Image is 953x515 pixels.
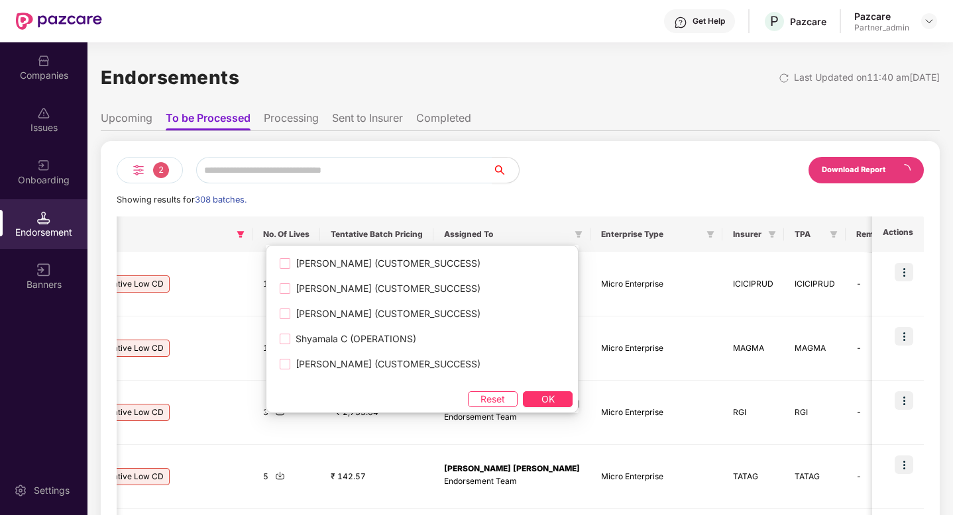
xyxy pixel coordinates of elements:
td: RGI [784,381,846,445]
td: TATAG [722,445,784,509]
th: No. Of Lives [252,216,320,252]
td: ICICIPRUD [722,252,784,316]
span: filter [827,226,840,242]
th: Remarks [846,216,901,252]
span: loading [898,164,911,177]
li: Completed [416,111,471,130]
img: icon [895,455,913,474]
img: svg+xml;base64,PHN2ZyBpZD0iSGVscC0zMngzMiIgeG1sbnM9Imh0dHA6Ly93d3cudzMub3JnLzIwMDAvc3ZnIiB3aWR0aD... [674,16,687,29]
li: Processing [264,111,319,130]
li: Upcoming [101,111,152,130]
span: [PERSON_NAME] (CUSTOMER_SUCCESS) [290,382,486,397]
img: icon [895,263,913,281]
img: svg+xml;base64,PHN2ZyBpZD0iUmVsb2FkLTMyeDMyIiB4bWxucz0iaHR0cDovL3d3dy53My5vcmcvMjAwMC9zdmciIHdpZH... [779,73,789,83]
span: [PERSON_NAME] (CUSTOMER_SUCCESS) [290,357,486,371]
span: Tags [76,229,231,240]
li: Sent to Insurer [332,111,403,130]
span: Cumulative Low CD [83,468,170,485]
img: svg+xml;base64,PHN2ZyBpZD0iRHJvcGRvd24tMzJ4MzIiIHhtbG5zPSJodHRwOi8vd3d3LnczLm9yZy8yMDAwL3N2ZyIgd2... [924,16,934,26]
img: svg+xml;base64,PHN2ZyB3aWR0aD0iMjAiIGhlaWdodD0iMjAiIHZpZXdCb3g9IjAgMCAyMCAyMCIgZmlsbD0ibm9uZSIgeG... [37,159,50,172]
img: icon [895,391,913,410]
div: Get Help [693,16,725,26]
div: - [856,342,891,355]
td: ₹ 142.57 [320,445,433,509]
p: Endorsement Team [444,475,580,488]
td: MAGMA [784,316,846,381]
span: filter [237,230,245,238]
div: Pazcare [854,10,909,23]
div: Pazcare [790,15,826,28]
td: Micro Enterprise [590,381,722,445]
div: - [856,471,891,483]
button: search [492,157,520,183]
td: Micro Enterprise [590,316,722,381]
img: svg+xml;base64,PHN2ZyBpZD0iU2V0dGluZy0yMHgyMCIgeG1sbnM9Imh0dHA6Ly93d3cudzMub3JnLzIwMDAvc3ZnIiB3aW... [14,484,27,497]
span: [PERSON_NAME] (CUSTOMER_SUCCESS) [290,306,486,321]
span: Assigned To [444,229,569,240]
span: filter [575,230,583,238]
h1: Endorsements [101,63,239,92]
span: Reset [480,392,505,406]
button: Reset [468,391,518,407]
div: Download Report [822,164,911,176]
p: Endorsement Team [444,411,580,424]
span: TPA [795,229,824,240]
span: Cumulative Low CD [83,340,170,357]
img: svg+xml;base64,PHN2ZyB4bWxucz0iaHR0cDovL3d3dy53My5vcmcvMjAwMC9zdmciIHdpZHRoPSIyNCIgaGVpZ2h0PSIyNC... [131,162,146,178]
span: Shyamala C (OPERATIONS) [290,332,421,346]
div: - [856,406,891,419]
span: Cumulative Low CD [83,404,170,421]
span: Showing results for [117,195,247,205]
span: filter [704,226,717,242]
span: filter [765,226,779,242]
td: MAGMA [722,316,784,381]
th: Actions [872,216,924,252]
td: Micro Enterprise [590,252,722,316]
div: - [856,278,891,291]
td: Micro Enterprise [590,445,722,509]
div: Partner_admin [854,23,909,33]
td: ICICIPRUD [784,252,846,316]
span: Cumulative Low CD [83,275,170,293]
span: search [492,165,519,175]
td: TATAG [784,445,846,509]
span: 308 batches. [195,195,247,205]
span: filter [572,226,585,242]
b: [PERSON_NAME] [PERSON_NAME] [444,463,580,473]
th: Tentative Batch Pricing [320,216,433,252]
td: RGI [722,381,784,445]
span: OK [541,392,555,406]
span: Insurer [733,229,763,240]
span: [PERSON_NAME] (CUSTOMER_SUCCESS) [290,256,486,271]
li: To be Processed [166,111,251,130]
img: svg+xml;base64,PHN2ZyBpZD0iSXNzdWVzX2Rpc2FibGVkIiB4bWxucz0iaHR0cDovL3d3dy53My5vcmcvMjAwMC9zdmciIH... [37,107,50,120]
div: 5 [263,471,309,483]
span: 2 [153,162,169,178]
span: filter [768,230,776,238]
img: New Pazcare Logo [16,13,102,30]
button: OK [523,391,573,407]
img: icon [895,327,913,346]
img: svg+xml;base64,PHN2ZyB3aWR0aD0iMTQuNSIgaGVpZ2h0PSIxNC41IiB2aWV3Qm94PSIwIDAgMTYgMTYiIGZpbGw9Im5vbm... [37,211,50,224]
span: Enterprise Type [601,229,701,240]
img: svg+xml;base64,PHN2ZyBpZD0iQ29tcGFuaWVzIiB4bWxucz0iaHR0cDovL3d3dy53My5vcmcvMjAwMC9zdmciIHdpZHRoPS... [37,54,50,68]
span: [PERSON_NAME] (CUSTOMER_SUCCESS) [290,281,486,296]
span: filter [706,230,714,238]
div: Last Updated on 11:40 am[DATE] [794,70,940,85]
img: svg+xml;base64,PHN2ZyB3aWR0aD0iMTYiIGhlaWdodD0iMTYiIHZpZXdCb3g9IjAgMCAxNiAxNiIgZmlsbD0ibm9uZSIgeG... [37,263,50,277]
img: svg+xml;base64,PHN2ZyBpZD0iRG93bmxvYWQtMjR4MjQiIHhtbG5zPSJodHRwOi8vd3d3LnczLm9yZy8yMDAwL3N2ZyIgd2... [275,471,285,481]
span: filter [830,230,838,238]
span: P [770,13,779,29]
span: filter [234,226,247,242]
div: Settings [30,484,74,497]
